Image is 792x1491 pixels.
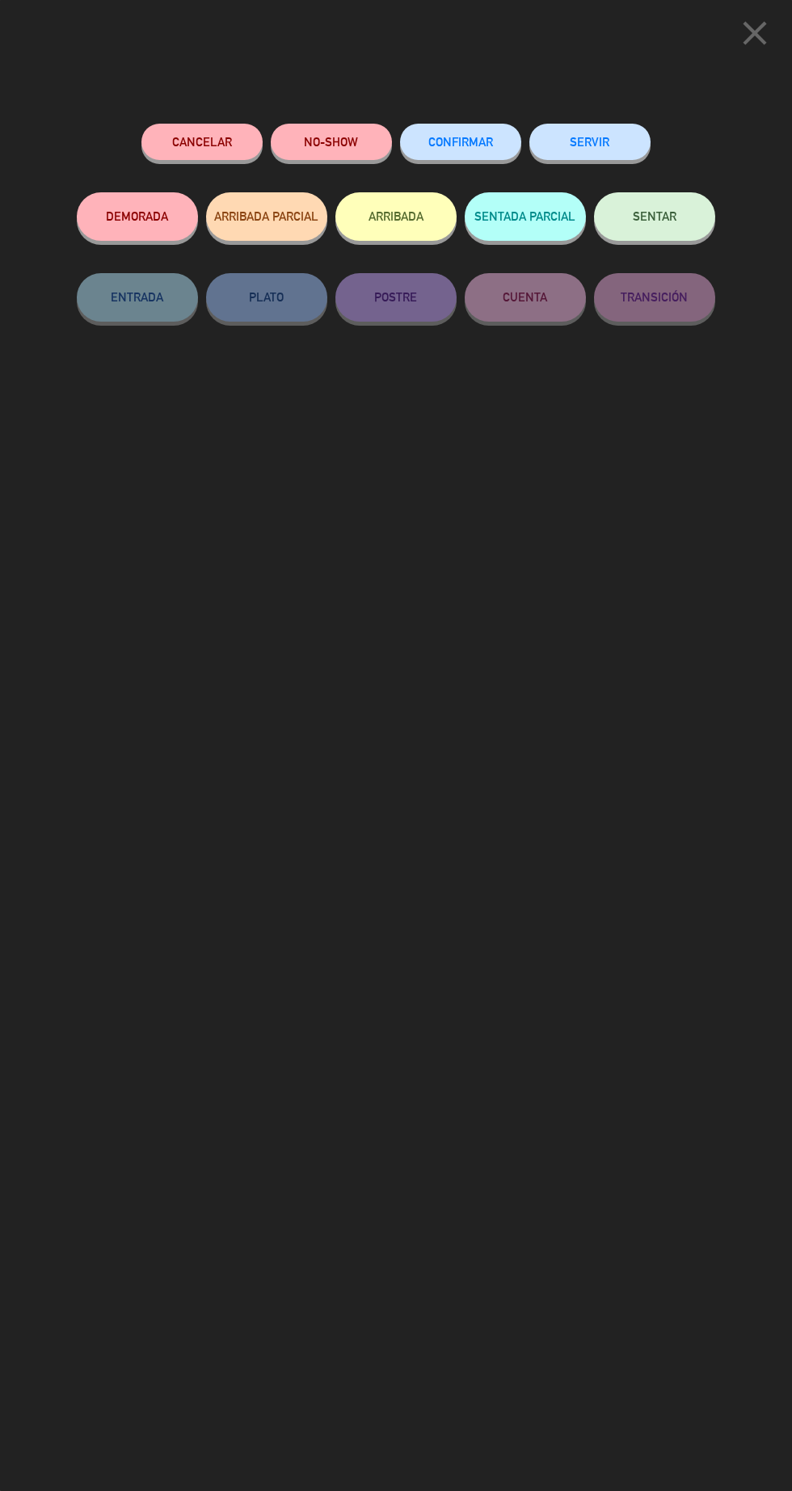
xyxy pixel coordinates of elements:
[271,124,392,160] button: NO-SHOW
[633,209,676,223] span: SENTAR
[594,192,715,241] button: SENTAR
[77,273,198,322] button: ENTRADA
[77,192,198,241] button: DEMORADA
[594,273,715,322] button: TRANSICIÓN
[335,273,457,322] button: POSTRE
[206,273,327,322] button: PLATO
[335,192,457,241] button: ARRIBADA
[730,12,780,60] button: close
[215,209,319,223] span: ARRIBADA PARCIAL
[465,273,586,322] button: CUENTA
[465,192,586,241] button: SENTADA PARCIAL
[206,192,327,241] button: ARRIBADA PARCIAL
[529,124,651,160] button: SERVIR
[141,124,263,160] button: Cancelar
[400,124,521,160] button: CONFIRMAR
[428,135,493,149] span: CONFIRMAR
[735,13,775,53] i: close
